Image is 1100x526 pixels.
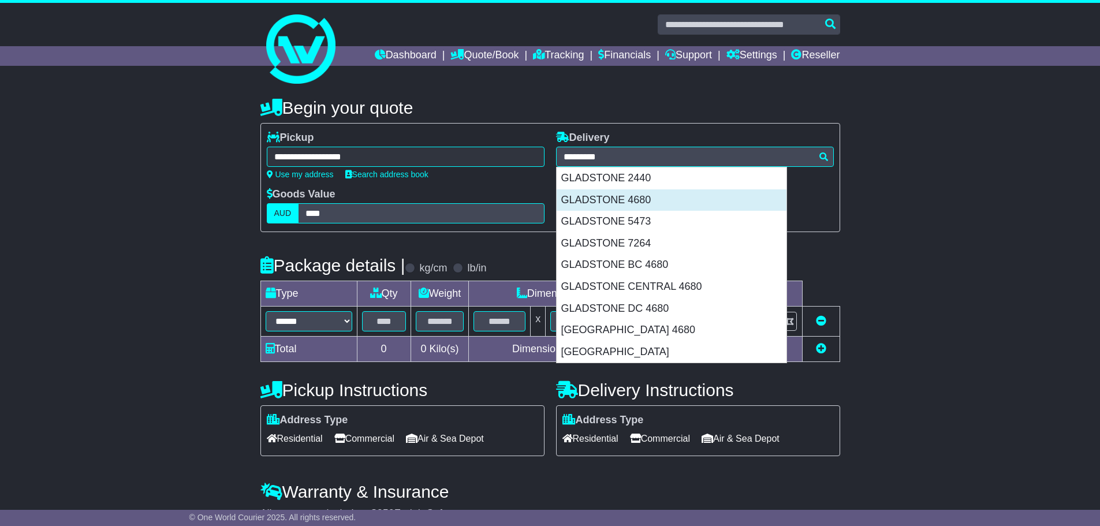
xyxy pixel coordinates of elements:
[665,46,712,66] a: Support
[420,343,426,355] span: 0
[377,508,394,519] span: 250
[260,508,840,520] div: All our quotes include a $ FreightSafe warranty.
[557,298,786,320] div: GLADSTONE DC 4680
[267,170,334,179] a: Use my address
[260,281,357,307] td: Type
[702,430,780,447] span: Air & Sea Depot
[267,430,323,447] span: Residential
[469,337,684,362] td: Dimensions in Centimetre(s)
[406,430,484,447] span: Air & Sea Depot
[345,170,428,179] a: Search address book
[411,281,469,307] td: Weight
[260,482,840,501] h4: Warranty & Insurance
[557,211,786,233] div: GLADSTONE 5473
[556,380,840,400] h4: Delivery Instructions
[260,380,545,400] h4: Pickup Instructions
[557,276,786,298] div: GLADSTONE CENTRAL 4680
[557,189,786,211] div: GLADSTONE 4680
[469,281,684,307] td: Dimensions (L x W x H)
[533,46,584,66] a: Tracking
[419,262,447,275] label: kg/cm
[557,319,786,341] div: [GEOGRAPHIC_DATA] 4680
[562,414,644,427] label: Address Type
[467,262,486,275] label: lb/in
[557,167,786,189] div: GLADSTONE 2440
[556,147,834,167] typeahead: Please provide city
[411,337,469,362] td: Kilo(s)
[557,254,786,276] div: GLADSTONE BC 4680
[357,337,411,362] td: 0
[260,337,357,362] td: Total
[630,430,690,447] span: Commercial
[816,343,826,355] a: Add new item
[816,315,826,327] a: Remove this item
[357,281,411,307] td: Qty
[557,233,786,255] div: GLADSTONE 7264
[557,341,786,363] div: [GEOGRAPHIC_DATA]
[267,188,335,201] label: Goods Value
[267,414,348,427] label: Address Type
[556,132,610,144] label: Delivery
[531,307,546,337] td: x
[267,203,299,223] label: AUD
[791,46,840,66] a: Reseller
[375,46,437,66] a: Dashboard
[726,46,777,66] a: Settings
[450,46,519,66] a: Quote/Book
[260,256,405,275] h4: Package details |
[189,513,356,522] span: © One World Courier 2025. All rights reserved.
[562,430,618,447] span: Residential
[598,46,651,66] a: Financials
[260,98,840,117] h4: Begin your quote
[267,132,314,144] label: Pickup
[334,430,394,447] span: Commercial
